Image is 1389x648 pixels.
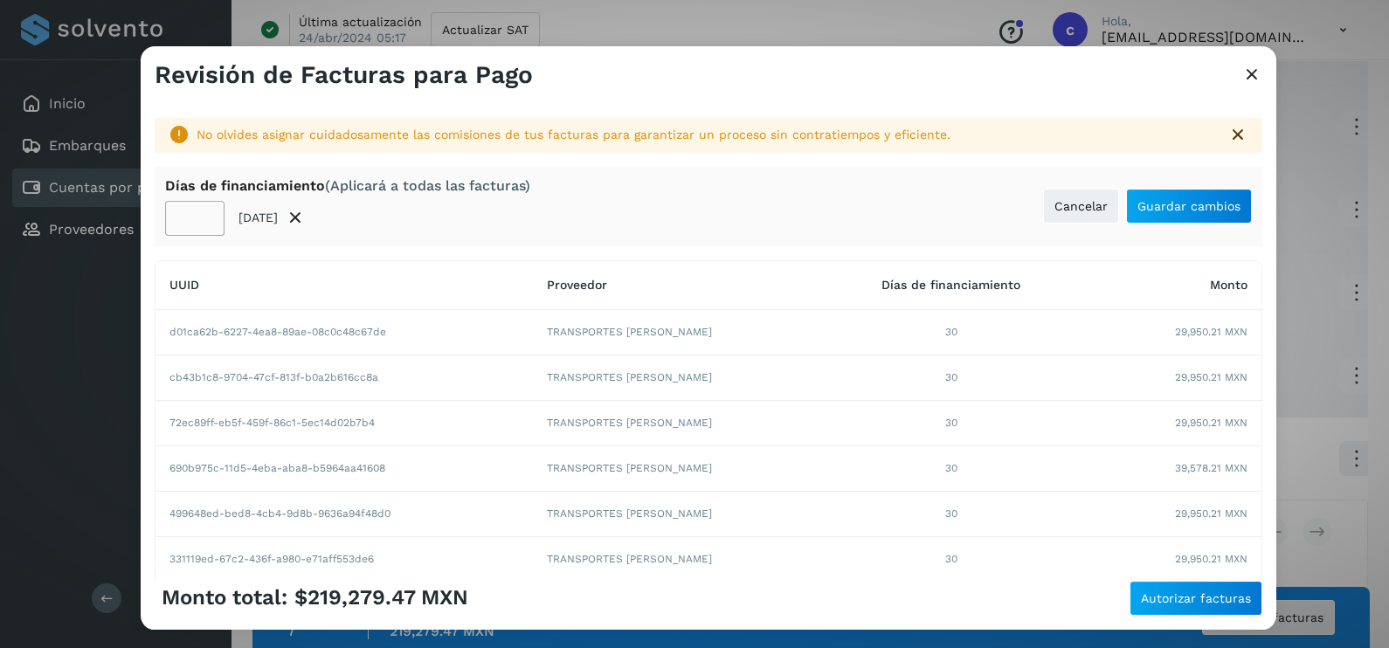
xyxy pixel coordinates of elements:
button: Autorizar facturas [1130,581,1262,616]
td: 30 [825,537,1077,583]
span: Monto total: [162,585,287,610]
button: Cancelar [1043,189,1119,224]
span: Guardar cambios [1137,200,1240,212]
td: 30 [825,355,1077,401]
td: 30 [825,446,1077,492]
div: Días de financiamiento [165,177,530,194]
td: 72ec89ff-eb5f-459f-86c1-5ec14d02b7b4 [155,401,533,446]
span: Monto [1210,278,1247,292]
td: TRANSPORTES [PERSON_NAME] [533,310,826,355]
div: No olvides asignar cuidadosamente las comisiones de tus facturas para garantizar un proceso sin c... [197,126,1213,144]
td: TRANSPORTES [PERSON_NAME] [533,492,826,537]
td: 499648ed-bed8-4cb4-9d8b-9636a94f48d0 [155,492,533,537]
span: Días de financiamiento [881,278,1020,292]
td: 30 [825,310,1077,355]
td: 690b975c-11d5-4eba-aba8-b5964aa41608 [155,446,533,492]
p: [DATE] [238,210,278,225]
span: 29,950.21 MXN [1175,415,1247,431]
span: 29,950.21 MXN [1175,324,1247,340]
td: TRANSPORTES [PERSON_NAME] [533,446,826,492]
span: Proveedor [547,278,607,292]
td: 30 [825,401,1077,446]
span: 29,950.21 MXN [1175,551,1247,567]
span: Cancelar [1054,200,1108,212]
td: 30 [825,492,1077,537]
span: (Aplicará a todas las facturas) [325,177,530,194]
td: TRANSPORTES [PERSON_NAME] [533,401,826,446]
span: 29,950.21 MXN [1175,369,1247,385]
span: 29,950.21 MXN [1175,506,1247,521]
td: cb43b1c8-9704-47cf-813f-b0a2b616cc8a [155,355,533,401]
td: TRANSPORTES [PERSON_NAME] [533,355,826,401]
td: 331119ed-67c2-436f-a980-e71aff553de6 [155,537,533,583]
button: Guardar cambios [1126,189,1252,224]
td: TRANSPORTES [PERSON_NAME] [533,537,826,583]
td: d01ca62b-6227-4ea8-89ae-08c0c48c67de [155,310,533,355]
h3: Revisión de Facturas para Pago [155,60,533,90]
span: $219,279.47 MXN [294,585,468,610]
span: UUID [169,278,199,292]
span: Autorizar facturas [1141,592,1251,604]
span: 39,578.21 MXN [1175,460,1247,476]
